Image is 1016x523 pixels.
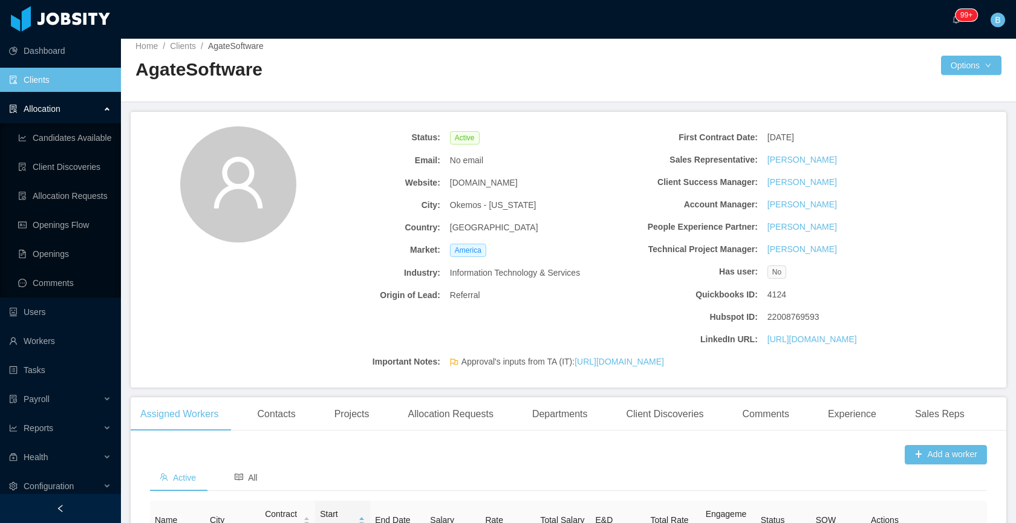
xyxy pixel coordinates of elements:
span: No email [450,154,483,167]
i: icon: read [235,473,243,481]
span: Approval's inputs from TA (IT): [461,356,664,368]
div: Comments [733,397,799,431]
b: Client Success Manager: [608,176,758,189]
i: icon: bell [952,15,960,24]
span: Health [24,452,48,462]
b: Origin of Lead: [291,289,440,302]
sup: 245 [956,9,977,21]
i: icon: user [209,154,267,212]
div: Allocation Requests [398,397,503,431]
span: Active [450,131,480,145]
button: Optionsicon: down [941,56,1001,75]
b: Market: [291,244,440,256]
span: [GEOGRAPHIC_DATA] [450,221,538,234]
i: icon: team [160,473,168,481]
a: [URL][DOMAIN_NAME] [767,333,857,346]
h2: AgateSoftware [135,57,568,82]
div: Projects [325,397,379,431]
span: B [995,13,1000,27]
span: / [163,41,165,51]
a: icon: file-doneAllocation Requests [18,184,111,208]
b: Sales Representative: [608,154,758,166]
b: Industry: [291,267,440,279]
a: [PERSON_NAME] [767,243,837,256]
span: Allocation [24,104,60,114]
span: America [450,244,486,257]
a: [PERSON_NAME] [767,176,837,189]
a: [URL][DOMAIN_NAME] [575,357,664,366]
span: All [235,473,258,482]
a: icon: profileTasks [9,358,111,382]
span: / [201,41,203,51]
a: Home [135,41,158,51]
a: icon: file-searchClient Discoveries [18,155,111,179]
b: Has user: [608,265,758,278]
a: icon: file-textOpenings [18,242,111,266]
span: AgateSoftware [208,41,264,51]
a: icon: robotUsers [9,300,111,324]
div: Assigned Workers [131,397,229,431]
i: icon: file-protect [9,395,18,403]
b: Account Manager: [608,198,758,211]
span: Payroll [24,394,50,404]
button: icon: plusAdd a worker [905,445,987,464]
span: flag [450,358,458,371]
b: People Experience Partner: [608,221,758,233]
span: [DOMAIN_NAME] [450,177,518,189]
a: icon: userWorkers [9,329,111,353]
b: LinkedIn URL: [608,333,758,346]
span: No [767,265,786,279]
a: [PERSON_NAME] [767,198,837,211]
i: icon: line-chart [9,424,18,432]
div: Experience [818,397,886,431]
span: Configuration [24,481,74,491]
div: Sales Reps [905,397,974,431]
b: Quickbooks ID: [608,288,758,301]
b: First Contract Date: [608,131,758,144]
i: icon: solution [9,105,18,113]
a: [PERSON_NAME] [767,221,837,233]
span: 4124 [767,288,786,301]
a: icon: auditClients [9,68,111,92]
div: [DATE] [763,126,922,149]
b: Status: [291,131,440,144]
a: icon: idcardOpenings Flow [18,213,111,237]
b: Important Notes: [291,356,440,368]
span: Okemos - [US_STATE] [450,199,536,212]
i: icon: caret-up [359,516,365,519]
span: Information Technology & Services [450,267,580,279]
i: icon: medicine-box [9,453,18,461]
a: icon: messageComments [18,271,111,295]
div: Client Discoveries [616,397,713,431]
a: icon: pie-chartDashboard [9,39,111,63]
b: Technical Project Manager: [608,243,758,256]
b: Email: [291,154,440,167]
div: Departments [523,397,598,431]
b: Hubspot ID: [608,311,758,323]
span: Reports [24,423,53,433]
a: Clients [170,41,196,51]
div: Contacts [248,397,305,431]
span: Referral [450,289,480,302]
i: icon: caret-up [304,516,310,519]
b: Website: [291,177,440,189]
i: icon: setting [9,482,18,490]
span: 22008769593 [767,311,819,323]
span: Active [160,473,196,482]
a: [PERSON_NAME] [767,154,837,166]
b: Country: [291,221,440,234]
a: icon: line-chartCandidates Available [18,126,111,150]
b: City: [291,199,440,212]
